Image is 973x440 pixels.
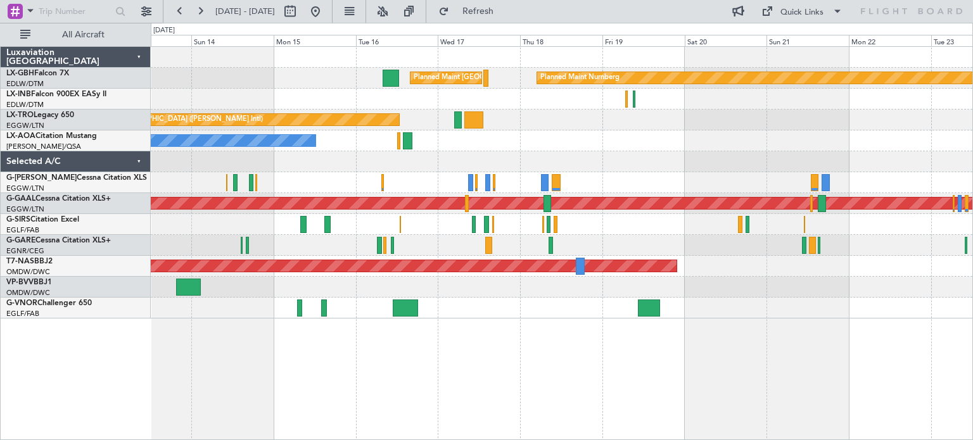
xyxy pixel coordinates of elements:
span: LX-TRO [6,111,34,119]
div: Sun 14 [191,35,274,46]
a: [PERSON_NAME]/QSA [6,142,81,151]
span: VP-BVV [6,279,34,286]
a: T7-NASBBJ2 [6,258,53,265]
a: LX-INBFalcon 900EX EASy II [6,91,106,98]
span: G-GAAL [6,195,35,203]
a: LX-AOACitation Mustang [6,132,97,140]
a: G-GARECessna Citation XLS+ [6,237,111,244]
div: Wed 17 [438,35,520,46]
a: LX-TROLegacy 650 [6,111,74,119]
span: LX-INB [6,91,31,98]
a: EDLW/DTM [6,79,44,89]
button: Quick Links [755,1,849,22]
a: OMDW/DWC [6,288,50,298]
a: EDLW/DTM [6,100,44,110]
a: G-SIRSCitation Excel [6,216,79,223]
span: G-[PERSON_NAME] [6,174,77,182]
span: T7-NAS [6,258,34,265]
div: Fri 19 [602,35,685,46]
div: Mon 22 [849,35,931,46]
a: LX-GBHFalcon 7X [6,70,69,77]
input: Trip Number [39,2,111,21]
a: EGGW/LTN [6,204,44,214]
div: Mon 15 [274,35,356,46]
span: Refresh [452,7,505,16]
a: G-VNORChallenger 650 [6,299,92,307]
div: Quick Links [780,6,824,19]
a: G-[PERSON_NAME]Cessna Citation XLS [6,174,147,182]
div: Sat 20 [685,35,767,46]
div: Thu 18 [520,35,602,46]
div: Unplanned Maint [GEOGRAPHIC_DATA] ([PERSON_NAME] Intl) [58,110,263,129]
a: EGGW/LTN [6,121,44,130]
button: All Aircraft [14,25,137,45]
span: LX-AOA [6,132,35,140]
span: All Aircraft [33,30,134,39]
span: LX-GBH [6,70,34,77]
a: VP-BVVBBJ1 [6,279,52,286]
a: G-GAALCessna Citation XLS+ [6,195,111,203]
div: Planned Maint [GEOGRAPHIC_DATA] ([GEOGRAPHIC_DATA]) [414,68,613,87]
button: Refresh [433,1,509,22]
span: G-VNOR [6,299,37,307]
a: EGGW/LTN [6,184,44,193]
span: G-SIRS [6,216,30,223]
span: G-GARE [6,237,35,244]
a: EGLF/FAB [6,225,39,235]
a: EGLF/FAB [6,309,39,318]
div: Planned Maint Nurnberg [540,68,620,87]
div: Tue 16 [356,35,438,46]
a: OMDW/DWC [6,267,50,277]
div: [DATE] [153,25,175,36]
div: Sun 21 [766,35,849,46]
a: EGNR/CEG [6,246,44,256]
span: [DATE] - [DATE] [215,6,275,17]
